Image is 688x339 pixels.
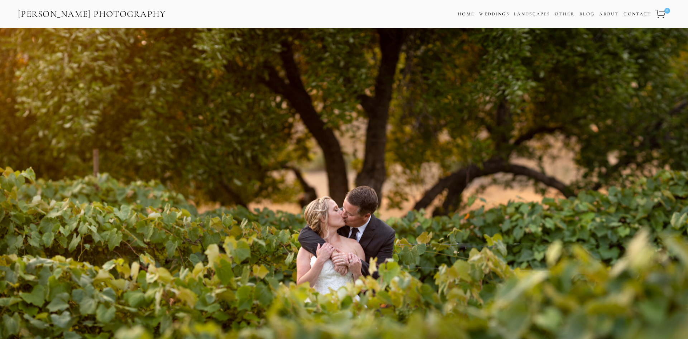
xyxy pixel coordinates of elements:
[514,11,550,17] a: Landscapes
[555,11,575,17] a: Other
[479,11,509,17] a: Weddings
[458,9,474,19] a: Home
[579,9,594,19] a: Blog
[599,9,619,19] a: About
[664,8,670,14] span: 0
[623,9,651,19] a: Contact
[17,6,167,22] a: [PERSON_NAME] Photography
[654,5,671,23] a: 0 items in cart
